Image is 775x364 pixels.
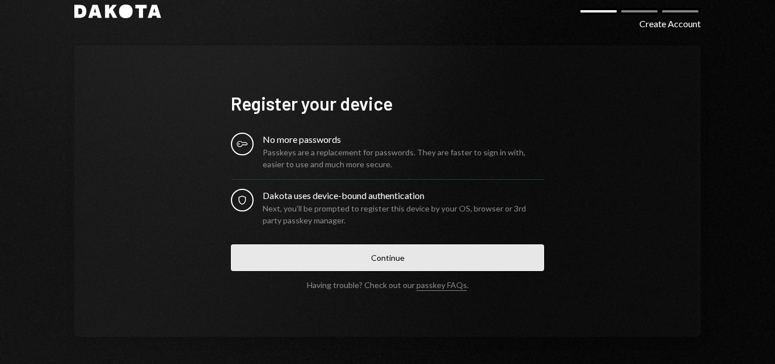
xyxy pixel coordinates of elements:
[416,280,467,291] a: passkey FAQs
[263,202,544,226] div: Next, you’ll be prompted to register this device by your OS, browser or 3rd party passkey manager.
[263,146,544,170] div: Passkeys are a replacement for passwords. They are faster to sign in with, easier to use and much...
[231,92,544,115] h1: Register your device
[231,244,544,271] button: Continue
[263,189,544,202] div: Dakota uses device-bound authentication
[639,17,701,31] div: Create Account
[307,280,469,290] div: Having trouble? Check out our .
[263,133,544,146] div: No more passwords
